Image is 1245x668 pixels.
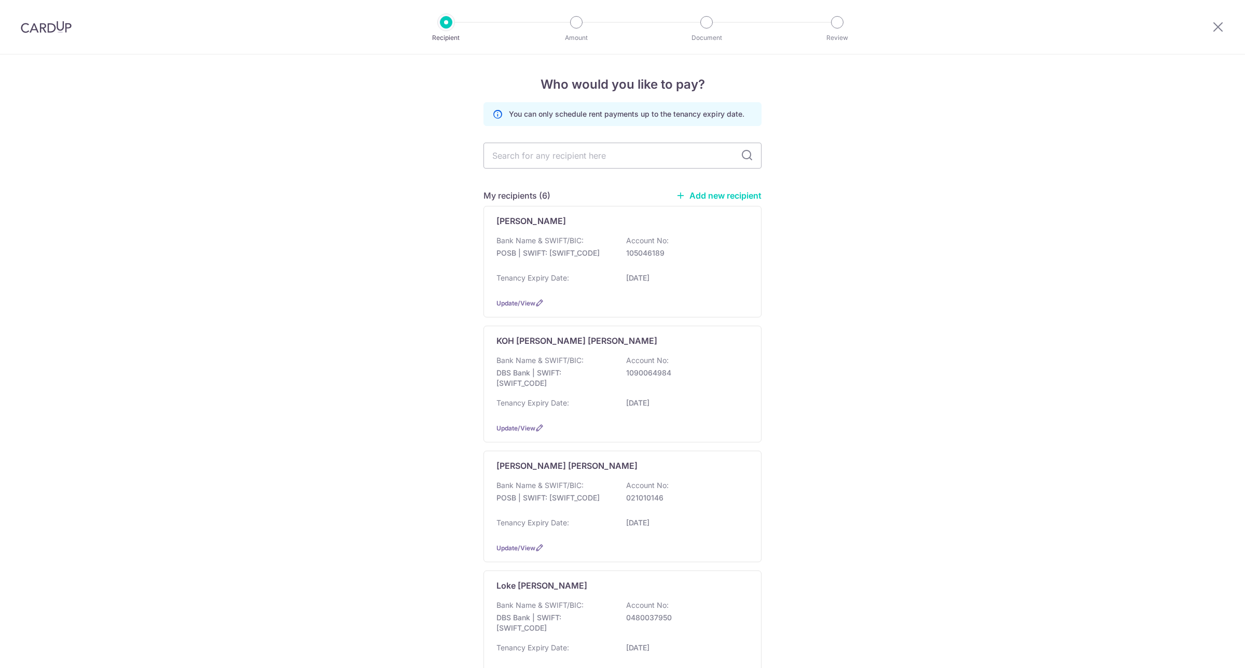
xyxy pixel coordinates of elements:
p: [PERSON_NAME] [496,215,566,227]
p: Account No: [626,235,669,246]
p: DBS Bank | SWIFT: [SWIFT_CODE] [496,368,613,388]
p: [DATE] [626,643,742,653]
p: Account No: [626,355,669,366]
p: POSB | SWIFT: [SWIFT_CODE] [496,248,613,258]
a: Update/View [496,424,535,432]
p: DBS Bank | SWIFT: [SWIFT_CODE] [496,613,613,633]
p: KOH [PERSON_NAME] [PERSON_NAME] [496,335,657,347]
iframe: Opens a widget where you can find more information [1179,637,1235,663]
p: Account No: [626,480,669,491]
p: [DATE] [626,398,742,408]
p: Tenancy Expiry Date: [496,398,569,408]
a: Add new recipient [676,190,762,201]
p: Bank Name & SWIFT/BIC: [496,235,584,246]
a: Update/View [496,544,535,552]
p: [DATE] [626,518,742,528]
input: Search for any recipient here [483,143,762,169]
img: CardUp [21,21,72,33]
p: Tenancy Expiry Date: [496,273,569,283]
p: Review [799,33,876,43]
p: Amount [538,33,615,43]
a: Update/View [496,299,535,307]
p: Bank Name & SWIFT/BIC: [496,600,584,610]
p: 021010146 [626,493,742,503]
p: POSB | SWIFT: [SWIFT_CODE] [496,493,613,503]
p: Tenancy Expiry Date: [496,643,569,653]
p: 0480037950 [626,613,742,623]
h4: Who would you like to pay? [483,75,762,94]
p: Loke [PERSON_NAME] [496,579,587,592]
p: [PERSON_NAME] [PERSON_NAME] [496,460,638,472]
h5: My recipients (6) [483,189,550,202]
p: Account No: [626,600,669,610]
p: [DATE] [626,273,742,283]
p: Tenancy Expiry Date: [496,518,569,528]
p: Recipient [408,33,485,43]
p: You can only schedule rent payments up to the tenancy expiry date. [509,109,744,119]
p: Document [668,33,745,43]
p: 105046189 [626,248,742,258]
p: Bank Name & SWIFT/BIC: [496,355,584,366]
p: 1090064984 [626,368,742,378]
p: Bank Name & SWIFT/BIC: [496,480,584,491]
